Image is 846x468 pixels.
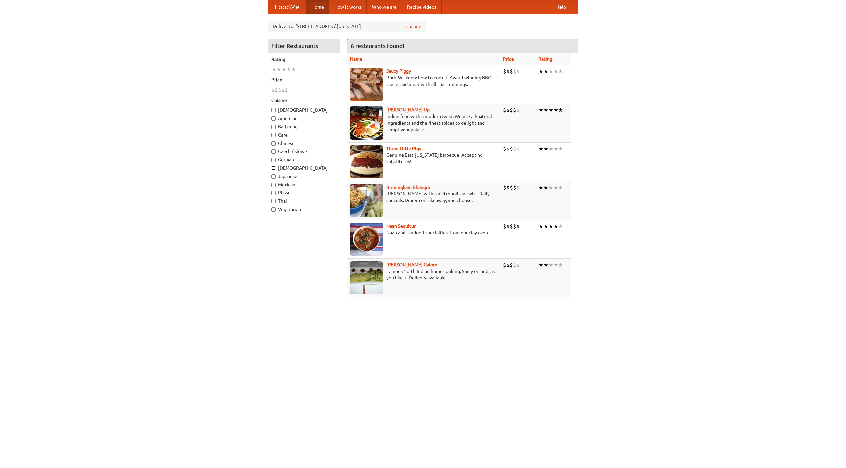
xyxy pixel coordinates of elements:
[278,86,281,94] li: $
[510,145,513,152] li: $
[386,185,430,190] a: Birmingham Bhangra
[271,191,276,195] input: Pizza
[553,145,558,152] li: ★
[558,223,563,230] li: ★
[367,0,402,14] a: Who we are
[271,66,276,73] li: ★
[503,223,506,230] li: $
[271,166,276,170] input: [DEMOGRAPHIC_DATA]
[271,133,276,137] input: Cafe
[329,0,367,14] a: How it works
[543,261,548,269] li: ★
[516,223,519,230] li: $
[558,106,563,114] li: ★
[548,261,553,269] li: ★
[350,106,383,140] img: curryup.jpg
[271,76,337,83] h5: Price
[268,0,306,14] a: FoodMe
[271,125,276,129] input: Barbecue
[513,68,516,75] li: $
[506,106,510,114] li: $
[285,86,288,94] li: $
[516,106,519,114] li: $
[386,146,421,151] a: Three Little Pigs
[503,68,506,75] li: $
[271,190,337,196] label: Pizza
[306,0,329,14] a: Home
[538,184,543,191] li: ★
[350,56,362,62] a: Name
[271,174,276,179] input: Japanese
[271,107,337,113] label: [DEMOGRAPHIC_DATA]
[350,229,498,236] p: Naan and tandoori specialties, from our clay oven.
[558,68,563,75] li: ★
[503,184,506,191] li: $
[281,66,286,73] li: ★
[553,261,558,269] li: ★
[510,261,513,269] li: $
[351,43,404,49] ng-pluralize: 6 restaurants found!
[276,66,281,73] li: ★
[350,191,498,204] p: [PERSON_NAME] with a metropolitan twist. Daily specials. Dine-in or takeaway, you choose.
[386,223,416,229] a: Naan Sequitur
[513,261,516,269] li: $
[271,149,276,154] input: Czech / Slovak
[271,141,276,146] input: Chinese
[271,165,337,171] label: [DEMOGRAPHIC_DATA]
[548,68,553,75] li: ★
[350,152,498,165] p: Genuine East [US_STATE] barbecue. Accept no substitutes!
[386,107,430,112] a: [PERSON_NAME] Up
[503,261,506,269] li: $
[386,68,411,74] b: Saucy Piggy
[538,261,543,269] li: ★
[350,74,498,88] p: Pork. We know how to cook it. Award-winning BBQ sauce, and meat with all the trimmings.
[543,106,548,114] li: ★
[553,223,558,230] li: ★
[271,132,337,138] label: Cafe
[503,145,506,152] li: $
[503,56,514,62] a: Price
[551,0,571,14] a: Help
[538,223,543,230] li: ★
[538,68,543,75] li: ★
[271,116,276,121] input: American
[271,183,276,187] input: Mexican
[510,68,513,75] li: $
[271,108,276,112] input: [DEMOGRAPHIC_DATA]
[271,198,337,204] label: Thai
[510,223,513,230] li: $
[271,206,337,213] label: Vegetarian
[553,68,558,75] li: ★
[513,223,516,230] li: $
[506,261,510,269] li: $
[271,140,337,147] label: Chinese
[506,68,510,75] li: $
[386,262,437,267] a: [PERSON_NAME] Galore
[548,223,553,230] li: ★
[350,261,383,294] img: currygalore.jpg
[553,106,558,114] li: ★
[506,145,510,152] li: $
[516,68,519,75] li: $
[510,184,513,191] li: $
[271,181,337,188] label: Mexican
[538,145,543,152] li: ★
[516,261,519,269] li: $
[281,86,285,94] li: $
[271,199,276,203] input: Thai
[291,66,296,73] li: ★
[271,86,275,94] li: $
[271,207,276,212] input: Vegetarian
[538,106,543,114] li: ★
[271,97,337,104] h5: Cuisine
[558,145,563,152] li: ★
[510,106,513,114] li: $
[271,56,337,63] h5: Rating
[271,158,276,162] input: German
[402,0,442,14] a: Recipe videos
[271,115,337,122] label: American
[558,184,563,191] li: ★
